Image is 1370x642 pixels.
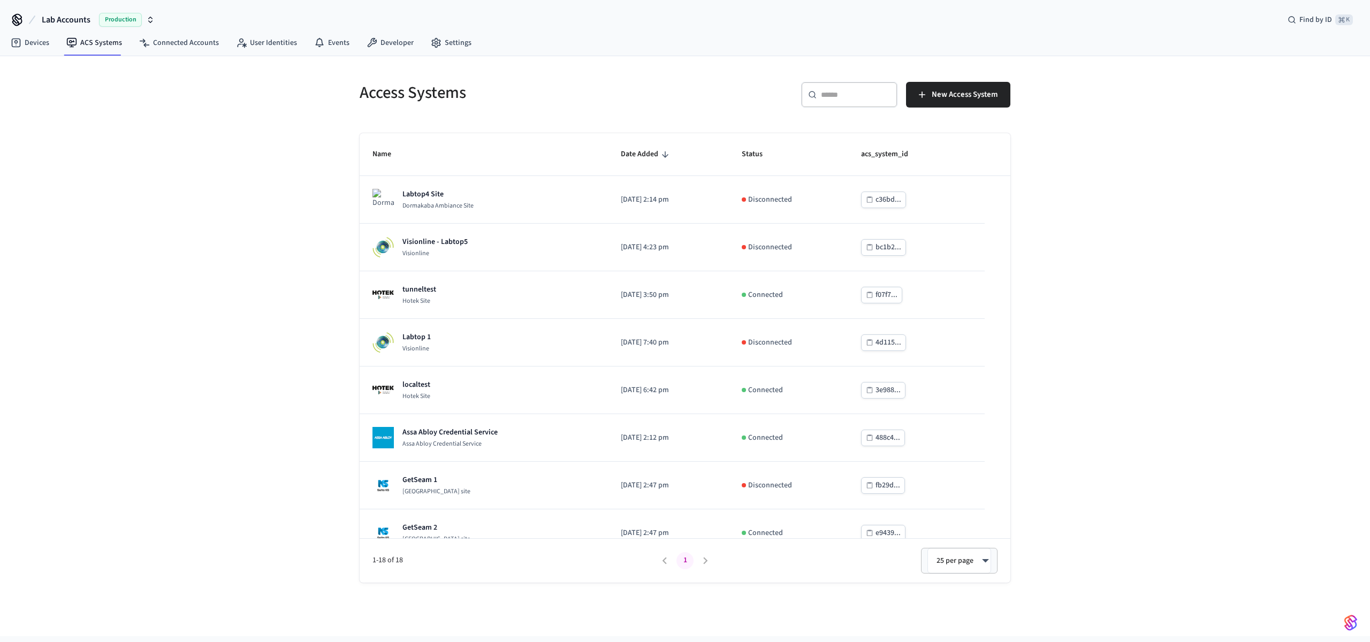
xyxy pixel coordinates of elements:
[876,241,901,254] div: bc1b2...
[42,13,90,26] span: Lab Accounts
[876,384,901,397] div: 3e988...
[131,33,227,52] a: Connected Accounts
[2,33,58,52] a: Devices
[621,146,672,163] span: Date Added
[402,440,498,448] p: Assa Abloy Credential Service
[621,242,716,253] p: [DATE] 4:23 pm
[748,528,783,539] p: Connected
[58,33,131,52] a: ACS Systems
[876,479,900,492] div: fb29d...
[748,194,792,205] p: Disconnected
[402,379,430,390] p: localtest
[1279,10,1361,29] div: Find by ID⌘ K
[748,242,792,253] p: Disconnected
[932,88,998,102] span: New Access System
[372,379,394,401] img: Hotek Site Logo
[372,555,654,566] span: 1-18 of 18
[372,475,394,496] img: Salto KS site Logo
[402,427,498,438] p: Assa Abloy Credential Service
[748,289,783,301] p: Connected
[876,431,900,445] div: 488c4...
[876,288,897,302] div: f07f7...
[621,289,716,301] p: [DATE] 3:50 pm
[876,336,901,349] div: 4d115...
[861,477,905,494] button: fb29d...
[861,192,906,208] button: c36bd...
[621,480,716,491] p: [DATE] 2:47 pm
[906,82,1010,108] button: New Access System
[861,525,905,541] button: e9439...
[227,33,306,52] a: User Identities
[402,249,468,258] p: Visionline
[654,552,716,569] nav: pagination navigation
[621,528,716,539] p: [DATE] 2:47 pm
[99,13,142,27] span: Production
[402,189,474,200] p: Labtop4 Site
[358,33,422,52] a: Developer
[621,194,716,205] p: [DATE] 2:14 pm
[621,337,716,348] p: [DATE] 7:40 pm
[360,82,679,104] h5: Access Systems
[748,385,783,396] p: Connected
[402,522,470,533] p: GetSeam 2
[306,33,358,52] a: Events
[748,480,792,491] p: Disconnected
[861,239,906,256] button: bc1b2...
[927,548,991,574] div: 25 per page
[861,382,905,399] button: 3e988...
[621,432,716,444] p: [DATE] 2:12 pm
[621,385,716,396] p: [DATE] 6:42 pm
[676,552,694,569] button: page 1
[422,33,480,52] a: Settings
[402,236,468,247] p: Visionline - Labtop5
[861,334,906,351] button: 4d115...
[1335,14,1353,25] span: ⌘ K
[402,332,431,342] p: Labtop 1
[402,345,431,353] p: Visionline
[372,236,394,258] img: Visionline Logo
[402,297,436,305] p: Hotek Site
[372,427,394,448] img: Assa Abloy Credential Service Logo
[402,284,436,295] p: tunneltest
[372,332,394,353] img: Visionline Logo
[861,287,902,303] button: f07f7...
[372,189,394,210] img: Dormakaba Ambiance Site Logo
[876,526,901,540] div: e9439...
[372,146,405,163] span: Name
[402,487,470,496] p: [GEOGRAPHIC_DATA] site
[748,432,783,444] p: Connected
[402,202,474,210] p: Dormakaba Ambiance Site
[1299,14,1332,25] span: Find by ID
[861,146,922,163] span: acs_system_id
[748,337,792,348] p: Disconnected
[742,146,777,163] span: Status
[876,193,901,207] div: c36bd...
[1344,614,1357,631] img: SeamLogoGradient.69752ec5.svg
[402,475,470,485] p: GetSeam 1
[402,535,470,544] p: [GEOGRAPHIC_DATA] site
[402,392,430,401] p: Hotek Site
[372,522,394,544] img: Salto KS site Logo
[861,430,905,446] button: 488c4...
[372,284,394,305] img: Hotek Site Logo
